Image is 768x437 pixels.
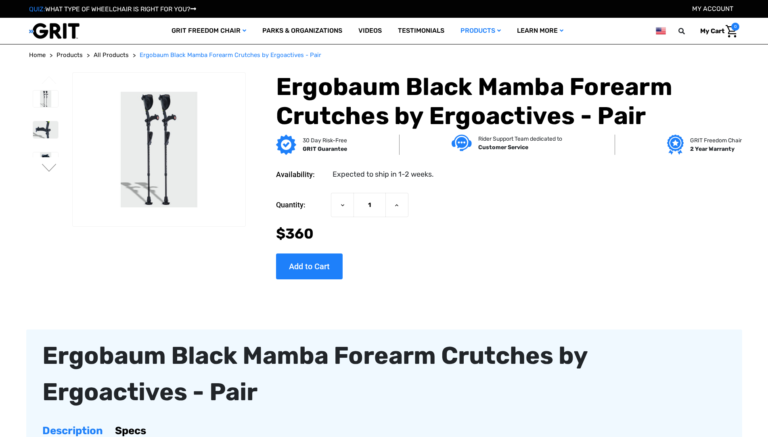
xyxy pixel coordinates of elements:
[57,51,83,59] span: Products
[509,18,571,44] a: Learn More
[163,18,254,44] a: GRIT Freedom Chair
[276,72,739,131] h1: Ergobaum Black Mamba Forearm Crutches by Ergoactives - Pair
[478,144,528,151] strong: Customer Service
[390,18,452,44] a: Testimonials
[33,91,59,108] img: Ergobaum Black Mamba Forearm Crutches by Ergoactives - Pair
[690,136,742,145] p: GRIT Freedom Chair
[726,25,737,38] img: Cart
[656,26,665,36] img: us.png
[29,51,46,60] a: Home
[692,5,733,13] a: Account
[303,146,347,152] strong: GRIT Guarantee
[667,135,684,155] img: Grit freedom
[41,76,58,86] button: Go to slide 2 of 2
[333,169,434,180] dd: Expected to ship in 1-2 weeks.
[276,135,296,155] img: GRIT Guarantee
[254,18,350,44] a: Parks & Organizations
[478,135,562,143] p: Rider Support Team dedicated to
[694,23,739,40] a: Cart with 0 items
[452,135,472,151] img: Customer service
[29,5,196,13] a: QUIZ:WHAT TYPE OF WHEELCHAIR IS RIGHT FOR YOU?
[350,18,390,44] a: Videos
[276,193,327,217] label: Quantity:
[682,23,694,40] input: Search
[33,121,59,138] img: Ergobaum Black Mamba Forearm Crutches by Ergoactives - Pair
[33,152,59,169] img: Ergobaum Black Mamba Forearm Crutches by Ergoactives - Pair
[731,23,739,31] span: 0
[94,51,129,59] span: All Products
[140,51,321,60] a: Ergobaum Black Mamba Forearm Crutches by Ergoactives - Pair
[452,18,509,44] a: Products
[700,27,724,35] span: My Cart
[140,51,321,59] span: Ergobaum Black Mamba Forearm Crutches by Ergoactives - Pair
[276,169,327,180] dt: Availability:
[276,253,343,279] input: Add to Cart
[276,225,314,242] span: $360
[29,51,739,60] nav: Breadcrumb
[29,23,80,39] img: GRIT All-Terrain Wheelchair and Mobility Equipment
[690,146,735,152] strong: 2 Year Warranty
[57,51,83,60] a: Products
[41,164,58,173] button: Go to slide 2 of 2
[303,136,347,145] p: 30 Day Risk-Free
[42,338,726,410] div: Ergobaum Black Mamba Forearm Crutches by Ergoactives - Pair
[94,51,129,60] a: All Products
[73,92,245,207] img: Ergobaum Black Mamba Forearm Crutches by Ergoactives - Pair
[29,5,45,13] span: QUIZ:
[29,51,46,59] span: Home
